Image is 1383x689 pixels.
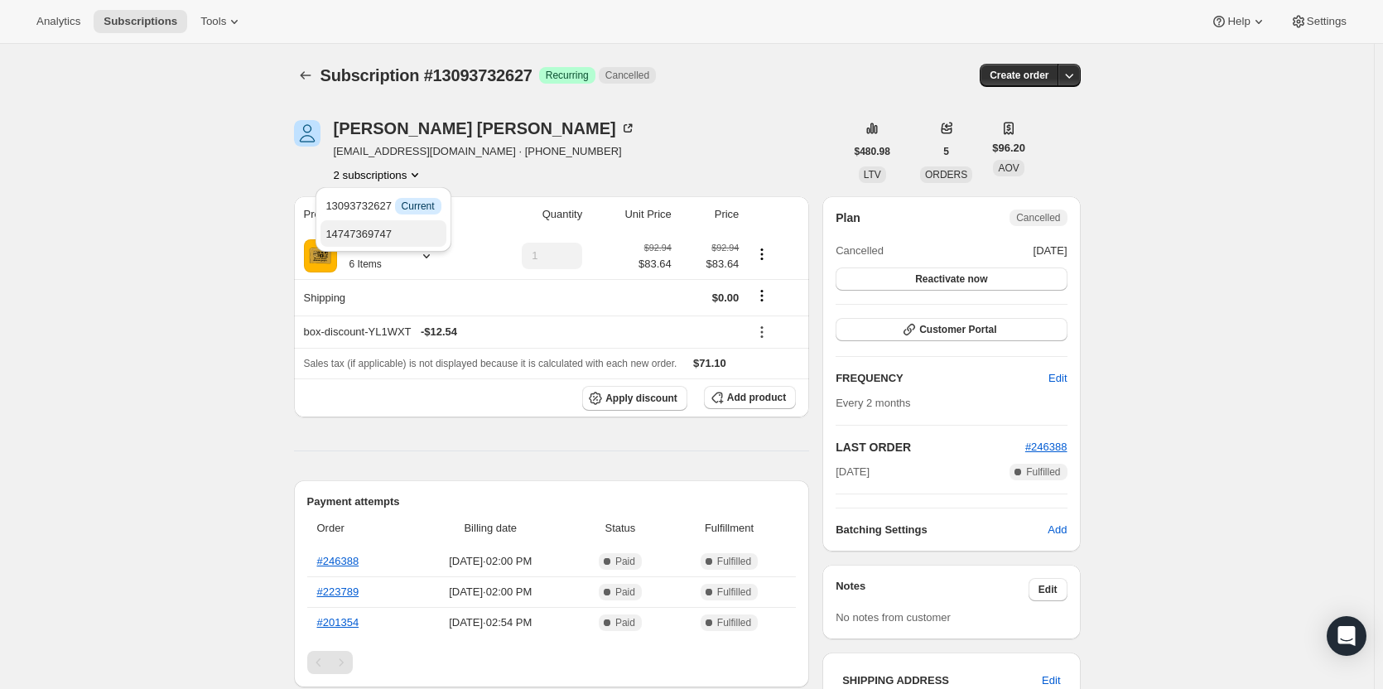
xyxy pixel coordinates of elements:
[842,672,1042,689] h3: SHIPPING ADDRESS
[1038,517,1077,543] button: Add
[672,520,786,537] span: Fulfillment
[317,585,359,598] a: #223789
[855,145,890,158] span: $480.98
[320,66,532,84] span: Subscription #13093732627
[992,140,1025,157] span: $96.20
[1227,15,1250,28] span: Help
[582,386,687,411] button: Apply discount
[925,169,967,181] span: ORDERS
[727,391,786,404] span: Add product
[693,357,726,369] span: $71.10
[578,520,663,537] span: Status
[413,584,569,600] span: [DATE] · 02:00 PM
[605,392,677,405] span: Apply discount
[915,272,987,286] span: Reactivate now
[836,397,910,409] span: Every 2 months
[1280,10,1356,33] button: Settings
[317,616,359,629] a: #201354
[334,120,636,137] div: [PERSON_NAME] [PERSON_NAME]
[836,210,860,226] h2: Plan
[294,196,477,233] th: Product
[1025,439,1067,455] button: #246388
[704,386,796,409] button: Add product
[615,585,635,599] span: Paid
[307,494,797,510] h2: Payment attempts
[294,279,477,316] th: Shipping
[304,239,337,272] img: product img
[317,555,359,567] a: #246388
[836,578,1029,601] h3: Notes
[711,243,739,253] small: $92.94
[36,15,80,28] span: Analytics
[190,10,253,33] button: Tools
[294,64,317,87] button: Subscriptions
[200,15,226,28] span: Tools
[836,243,884,259] span: Cancelled
[1042,672,1060,689] span: Edit
[104,15,177,28] span: Subscriptions
[943,145,949,158] span: 5
[334,166,424,183] button: Product actions
[712,291,740,304] span: $0.00
[325,228,392,240] span: 14747369747
[845,140,900,163] button: $480.98
[307,651,797,674] nav: Pagination
[749,287,775,305] button: Shipping actions
[933,140,959,163] button: 5
[615,555,635,568] span: Paid
[1016,211,1060,224] span: Cancelled
[587,196,677,233] th: Unit Price
[1307,15,1347,28] span: Settings
[749,245,775,263] button: Product actions
[421,324,457,340] span: - $12.54
[1029,578,1067,601] button: Edit
[998,162,1019,174] span: AOV
[1327,616,1366,656] div: Open Intercom Messenger
[1034,243,1067,259] span: [DATE]
[717,616,751,629] span: Fulfilled
[1026,465,1060,479] span: Fulfilled
[980,64,1058,87] button: Create order
[677,196,745,233] th: Price
[304,358,677,369] span: Sales tax (if applicable) is not displayed because it is calculated with each new order.
[546,69,589,82] span: Recurring
[1038,583,1058,596] span: Edit
[320,192,446,219] button: 13093732627 InfoCurrent
[304,324,740,340] div: box-discount-YL1WXT
[615,616,635,629] span: Paid
[476,196,587,233] th: Quantity
[294,120,320,147] span: Sharon Chabala
[320,220,446,247] button: 14747369747
[1048,522,1067,538] span: Add
[836,611,951,624] span: No notes from customer
[1201,10,1276,33] button: Help
[717,585,751,599] span: Fulfilled
[334,143,636,160] span: [EMAIL_ADDRESS][DOMAIN_NAME] · [PHONE_NUMBER]
[402,200,435,213] span: Current
[682,256,740,272] span: $83.64
[644,243,672,253] small: $92.94
[919,323,996,336] span: Customer Portal
[1048,370,1067,387] span: Edit
[864,169,881,181] span: LTV
[605,69,649,82] span: Cancelled
[1038,365,1077,392] button: Edit
[1025,441,1067,453] a: #246388
[836,318,1067,341] button: Customer Portal
[717,555,751,568] span: Fulfilled
[413,553,569,570] span: [DATE] · 02:00 PM
[94,10,187,33] button: Subscriptions
[413,520,569,537] span: Billing date
[836,522,1048,538] h6: Batching Settings
[836,464,870,480] span: [DATE]
[638,256,672,272] span: $83.64
[307,510,408,547] th: Order
[27,10,90,33] button: Analytics
[990,69,1048,82] span: Create order
[413,614,569,631] span: [DATE] · 02:54 PM
[836,267,1067,291] button: Reactivate now
[325,200,441,212] span: 13093732627
[836,370,1048,387] h2: FREQUENCY
[836,439,1025,455] h2: LAST ORDER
